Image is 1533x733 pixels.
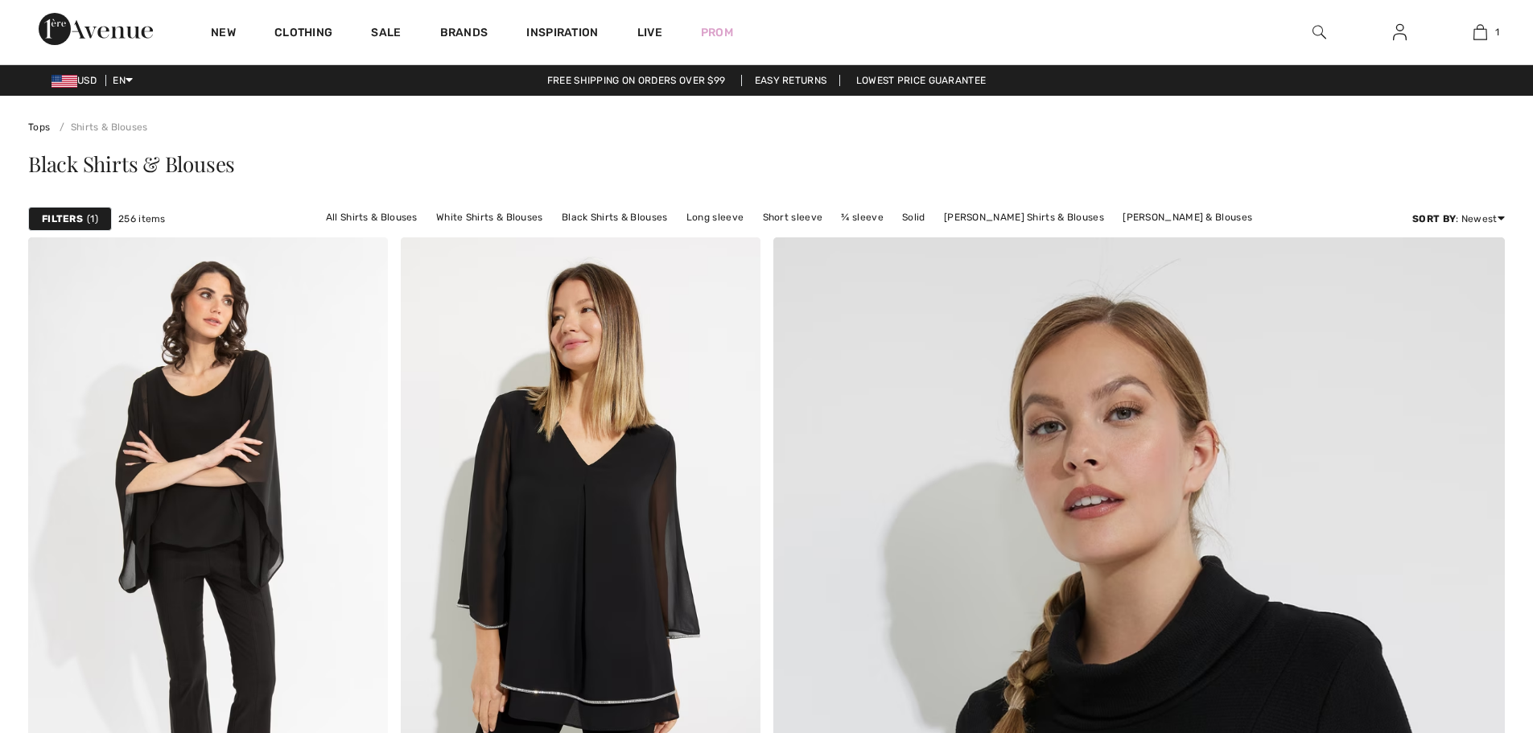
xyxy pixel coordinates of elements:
a: White Shirts & Blouses [428,207,551,228]
a: Sign In [1380,23,1420,43]
a: Short sleeve [755,207,831,228]
img: 1ère Avenue [39,13,153,45]
span: USD [52,75,103,86]
a: Easy Returns [741,75,841,86]
a: [PERSON_NAME] Shirts & Blouses [936,207,1112,228]
a: Clothing [274,26,332,43]
a: New [211,26,236,43]
span: Inspiration [526,26,598,43]
a: Long sleeve [678,207,752,228]
img: My Info [1393,23,1407,42]
a: Shirts & Blouses [53,121,148,133]
span: 256 items [118,212,166,226]
a: Solid [894,207,933,228]
span: 1 [1495,25,1499,39]
span: Black Shirts & Blouses [28,150,235,178]
a: [PERSON_NAME] & Blouses [1115,207,1260,228]
a: 1 [1440,23,1519,42]
span: 1 [87,212,98,226]
a: Live [637,24,662,41]
img: US Dollar [52,75,77,88]
a: Sale [371,26,401,43]
a: Tops [28,121,50,133]
a: Free shipping on orders over $99 [534,75,739,86]
a: All Shirts & Blouses [318,207,426,228]
a: Lowest Price Guarantee [843,75,999,86]
div: : Newest [1412,212,1505,226]
span: EN [113,75,133,86]
a: Brands [440,26,488,43]
a: Black Shirts & Blouses [554,207,676,228]
a: Prom [701,24,733,41]
img: search the website [1313,23,1326,42]
strong: Sort By [1412,213,1456,224]
a: ¾ sleeve [833,207,891,228]
img: My Bag [1473,23,1487,42]
strong: Filters [42,212,83,226]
